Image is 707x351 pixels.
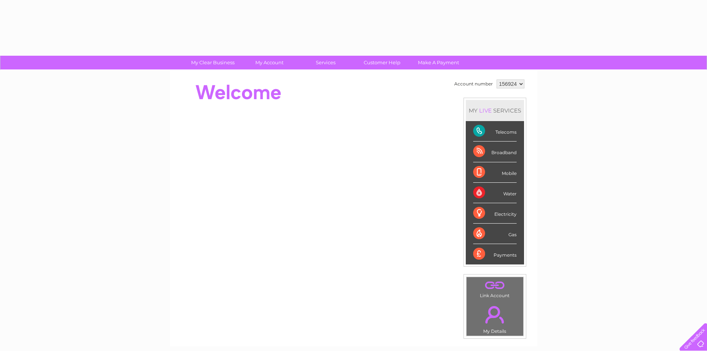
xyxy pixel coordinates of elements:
[473,121,517,142] div: Telecoms
[452,78,495,90] td: Account number
[466,277,524,300] td: Link Account
[473,224,517,244] div: Gas
[468,302,521,328] a: .
[351,56,413,69] a: Customer Help
[239,56,300,69] a: My Account
[182,56,243,69] a: My Clear Business
[473,183,517,203] div: Water
[478,107,493,114] div: LIVE
[408,56,469,69] a: Make A Payment
[473,142,517,162] div: Broadband
[466,300,524,336] td: My Details
[473,203,517,224] div: Electricity
[473,162,517,183] div: Mobile
[466,100,524,121] div: MY SERVICES
[473,244,517,264] div: Payments
[295,56,356,69] a: Services
[468,279,521,292] a: .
